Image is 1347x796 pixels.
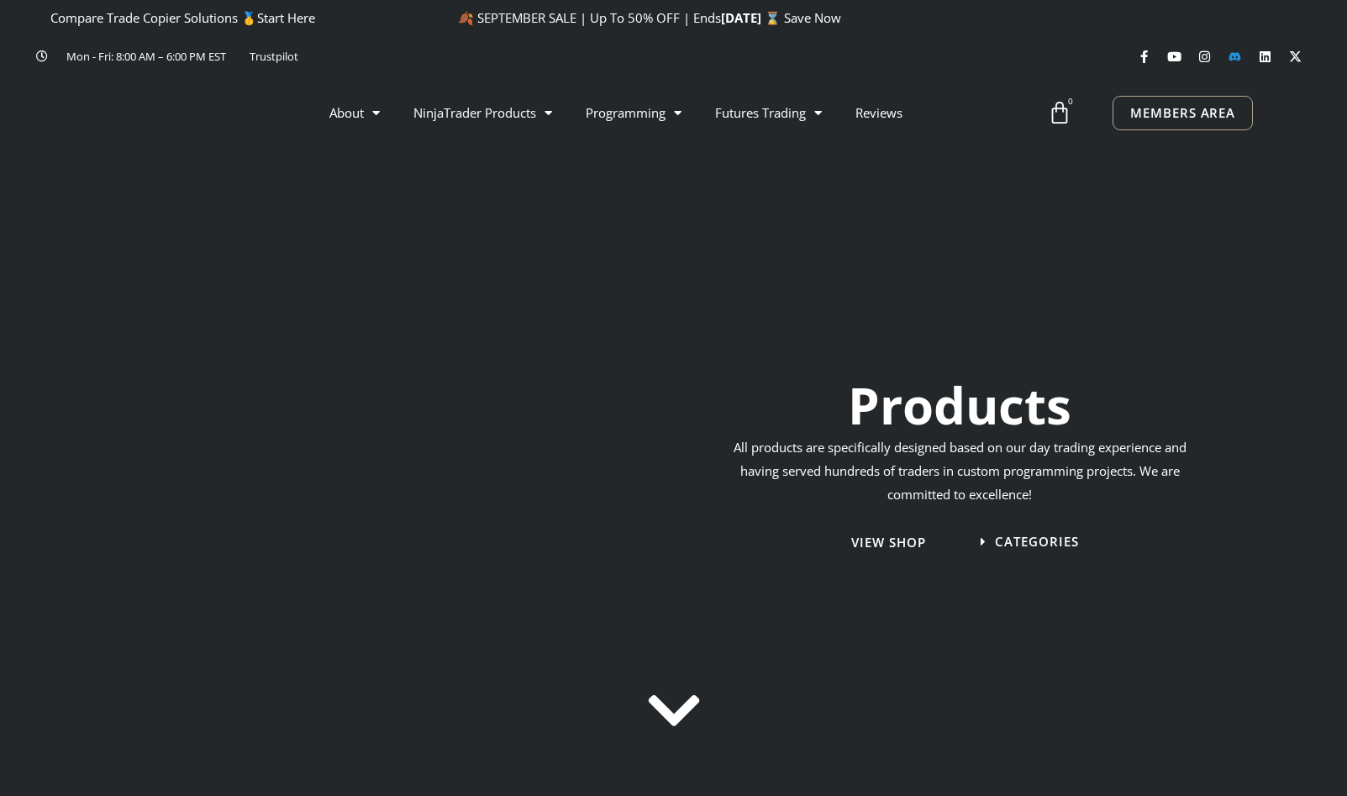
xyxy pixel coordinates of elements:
span: Compare Trade Copier Solutions 🥇 [36,9,315,26]
a: View Shop [826,524,951,561]
strong: [DATE] ⌛ [721,9,784,26]
p: All products are specifically designed based on our day trading experience and having served hund... [728,436,1192,507]
a: MEMBERS AREA [1113,96,1253,130]
a: Start Here [257,9,315,26]
a: About [313,93,397,132]
a: Futures Trading [698,93,839,132]
a: Trustpilot [250,46,298,66]
span: View Shop [851,536,926,549]
span: MEMBERS AREA [1130,107,1235,119]
span: 🍂 SEPTEMBER SALE | Up To 50% OFF | Ends [458,9,721,26]
a: categories [981,535,1079,548]
a: 0 [1023,88,1097,137]
img: 🏆 [37,12,50,24]
span: Mon - Fri: 8:00 AM – 6:00 PM EST [62,46,226,66]
nav: Menu [313,93,1044,132]
img: LogoAI | Affordable Indicators – NinjaTrader [71,82,252,143]
a: NinjaTrader Products [397,93,569,132]
span: categories [995,535,1079,548]
a: Programming [569,93,698,132]
a: Save Now [784,9,841,26]
h1: Products [728,370,1192,440]
span: 0 [1064,95,1077,108]
img: ProductsSection scaled | Affordable Indicators – NinjaTrader [191,234,637,660]
a: Reviews [839,93,919,132]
